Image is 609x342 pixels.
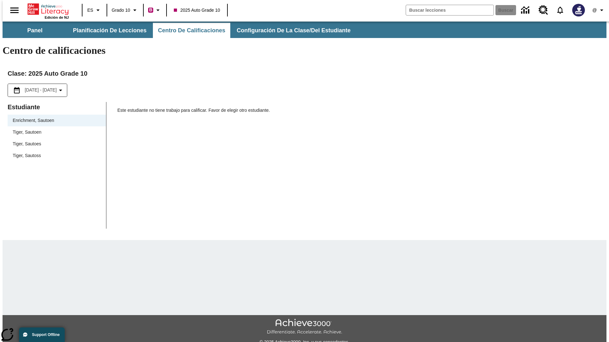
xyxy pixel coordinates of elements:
div: Tiger, Sautoes [8,138,106,150]
input: Buscar campo [406,5,494,15]
div: Portada [28,2,69,19]
h1: Centro de calificaciones [3,45,606,56]
button: Grado: Grado 10, Elige un grado [109,4,141,16]
button: Perfil/Configuración [589,4,609,16]
span: Tiger, Sautoen [13,129,101,136]
span: ES [87,7,93,14]
span: [DATE] - [DATE] [25,87,57,93]
a: Portada [28,3,69,16]
button: Panel [3,23,67,38]
span: B [149,6,152,14]
button: Support Offline [19,327,65,342]
div: Subbarra de navegación [3,22,606,38]
h2: Clase : 2025 Auto Grade 10 [8,68,601,79]
span: Enrichment, Sautoen [13,117,101,124]
button: Configuración de la clase/del estudiante [232,23,356,38]
button: Escoja un nuevo avatar [568,2,589,18]
button: Seleccione el intervalo de fechas opción del menú [10,86,64,94]
span: Tiger, Sautoss [13,152,101,159]
span: Edición de NJ [45,16,69,19]
span: Grado 10 [112,7,130,14]
p: Estudiante [8,102,106,112]
div: Tiger, Sautoss [8,150,106,161]
div: Enrichment, Sautoen [8,115,106,126]
p: Este estudiante no tiene trabajo para calificar. Favor de elegir otro estudiante. [117,107,601,118]
img: Achieve3000 Differentiate Accelerate Achieve [267,319,342,335]
a: Centro de recursos, Se abrirá en una pestaña nueva. [535,2,552,19]
span: 2025 Auto Grade 10 [174,7,220,14]
a: Centro de información [517,2,535,19]
div: Tiger, Sautoen [8,126,106,138]
span: Tiger, Sautoes [13,141,101,147]
button: Lenguaje: ES, Selecciona un idioma [84,4,105,16]
img: Avatar [572,4,585,16]
div: Subbarra de navegación [3,23,356,38]
svg: Collapse Date Range Filter [57,86,64,94]
a: Notificaciones [552,2,568,18]
span: @ [592,7,597,14]
button: Abrir el menú lateral [5,1,24,20]
span: Support Offline [32,332,60,337]
button: Centro de calificaciones [153,23,230,38]
button: Boost El color de la clase es rojo violeta. Cambiar el color de la clase. [146,4,164,16]
button: Planificación de lecciones [68,23,152,38]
